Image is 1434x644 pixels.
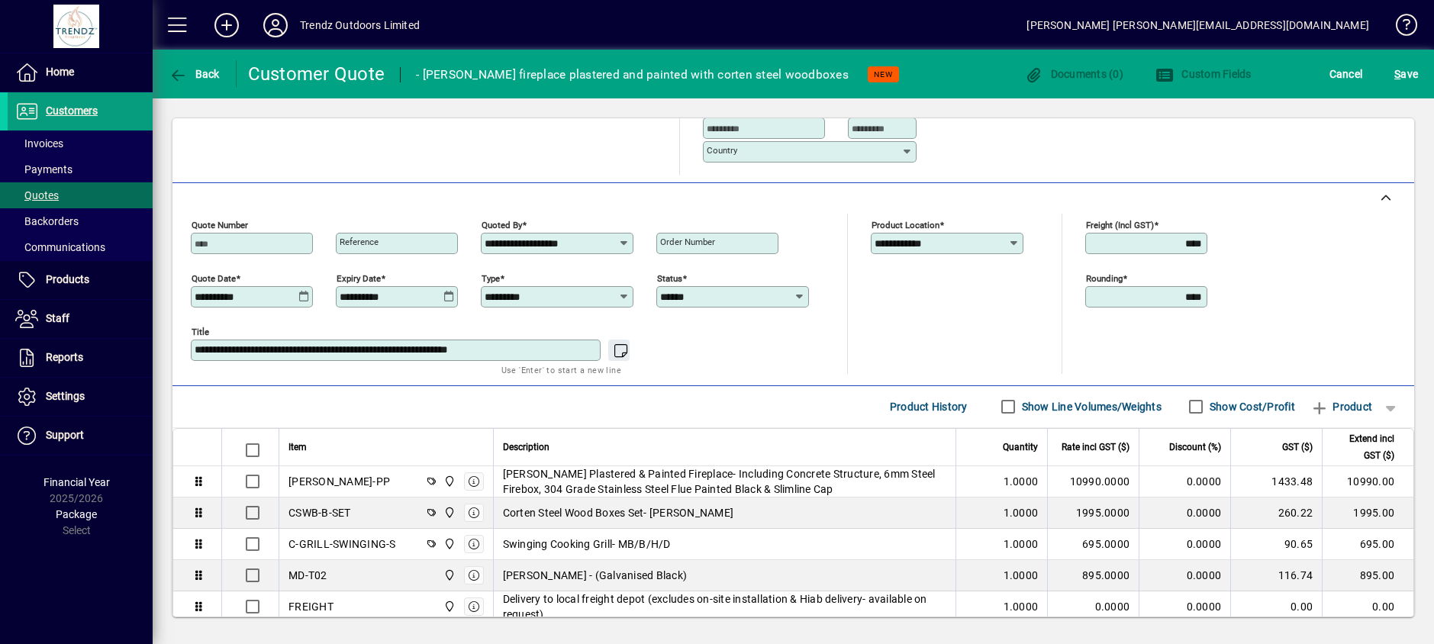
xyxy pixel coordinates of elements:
div: MD-T02 [288,568,327,583]
a: Invoices [8,130,153,156]
span: 1.0000 [1004,536,1039,552]
span: Quantity [1003,439,1038,456]
span: Staff [46,312,69,324]
mat-label: Product location [872,219,939,230]
button: Cancel [1326,60,1367,88]
button: Add [202,11,251,39]
div: [PERSON_NAME]-PP [288,474,390,489]
span: Description [503,439,549,456]
mat-label: Status [657,272,682,283]
span: ave [1394,62,1418,86]
mat-label: Freight (incl GST) [1086,219,1154,230]
button: Save [1390,60,1422,88]
td: 116.74 [1230,560,1322,591]
span: [PERSON_NAME] Plastered & Painted Fireplace- Including Concrete Structure, 6mm Steel Firebox, 304... [503,466,947,497]
span: 1.0000 [1004,505,1039,520]
td: 0.0000 [1139,466,1230,497]
td: 260.22 [1230,497,1322,529]
div: Trendz Outdoors Limited [300,13,420,37]
span: New Plymouth [440,536,457,552]
mat-label: Order number [660,237,715,247]
span: New Plymouth [440,473,457,490]
span: Item [288,439,307,456]
span: Product History [890,394,968,419]
span: Delivery to local freight depot (excludes on-site installation & Hiab delivery- available on requ... [503,591,947,622]
app-page-header-button: Back [153,60,237,88]
button: Custom Fields [1152,60,1255,88]
span: S [1394,68,1400,80]
a: Reports [8,339,153,377]
span: Support [46,429,84,441]
span: Extend incl GST ($) [1332,430,1394,464]
span: New Plymouth [440,567,457,584]
mat-label: Type [482,272,500,283]
td: 895.00 [1322,560,1413,591]
span: Corten Steel Wood Boxes Set- [PERSON_NAME] [503,505,734,520]
div: CSWB-B-SET [288,505,351,520]
button: Product [1303,393,1380,420]
span: Swinging Cooking Grill- MB/B/H/D [503,536,671,552]
span: Back [169,68,220,80]
span: Home [46,66,74,78]
span: Backorders [15,215,79,227]
td: 90.65 [1230,529,1322,560]
span: 1.0000 [1004,568,1039,583]
a: Communications [8,234,153,260]
td: 0.0000 [1139,497,1230,529]
div: Customer Quote [248,62,385,86]
span: [PERSON_NAME] - (Galvanised Black) [503,568,688,583]
span: Rate incl GST ($) [1062,439,1129,456]
td: 0.0000 [1139,529,1230,560]
div: - [PERSON_NAME] fireplace plastered and painted with corten steel woodboxes [416,63,849,87]
a: Knowledge Base [1384,3,1415,53]
mat-label: Quoted by [482,219,522,230]
span: Settings [46,390,85,402]
span: Product [1310,394,1372,419]
mat-label: Title [192,326,209,336]
a: Quotes [8,182,153,208]
div: [PERSON_NAME] [PERSON_NAME][EMAIL_ADDRESS][DOMAIN_NAME] [1026,13,1369,37]
a: Payments [8,156,153,182]
td: 0.00 [1322,591,1413,622]
button: Product History [884,393,974,420]
a: Settings [8,378,153,416]
span: Products [46,273,89,285]
span: Documents (0) [1024,68,1123,80]
span: Package [56,508,97,520]
span: GST ($) [1282,439,1313,456]
span: Quotes [15,189,59,201]
td: 1995.00 [1322,497,1413,529]
a: Support [8,417,153,455]
a: Backorders [8,208,153,234]
span: NEW [874,69,893,79]
span: 1.0000 [1004,599,1039,614]
span: Communications [15,241,105,253]
span: Payments [15,163,73,175]
span: New Plymouth [440,598,457,615]
mat-label: Country [707,145,737,156]
mat-label: Expiry date [337,272,381,283]
td: 0.0000 [1139,591,1230,622]
td: 0.0000 [1139,560,1230,591]
mat-label: Reference [340,237,379,247]
td: 0.00 [1230,591,1322,622]
mat-label: Quote number [192,219,248,230]
a: Products [8,261,153,299]
span: Custom Fields [1155,68,1252,80]
span: Customers [46,105,98,117]
td: 695.00 [1322,529,1413,560]
span: Cancel [1329,62,1363,86]
mat-label: Rounding [1086,272,1123,283]
a: Home [8,53,153,92]
td: 1433.48 [1230,466,1322,497]
span: 1.0000 [1004,474,1039,489]
span: New Plymouth [440,504,457,521]
div: 695.0000 [1057,536,1129,552]
span: Discount (%) [1169,439,1221,456]
div: FREIGHT [288,599,334,614]
button: Profile [251,11,300,39]
a: Staff [8,300,153,338]
div: 0.0000 [1057,599,1129,614]
button: Documents (0) [1020,60,1127,88]
span: Reports [46,351,83,363]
